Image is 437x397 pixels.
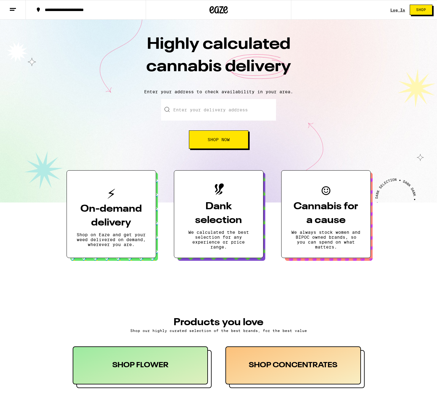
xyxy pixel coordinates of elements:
div: SHOP FLOWER [73,346,208,384]
p: Shop our highly curated selection of the best brands, for the best value [73,329,365,333]
button: Shop [410,5,432,15]
span: Shop [416,8,426,12]
button: Cannabis for a causeWe always stock women and BIPOC owned brands, so you can spend on what matters. [281,170,371,258]
button: SHOP FLOWER [73,346,212,388]
p: We calculated the best selection for any experience or price range. [184,230,253,249]
button: Dank selectionWe calculated the best selection for any experience or price range. [174,170,263,258]
div: SHOP CONCENTRATES [225,346,361,384]
h3: On-demand delivery [77,202,146,230]
p: Shop on Eaze and get your weed delivered on demand, wherever you are. [77,232,146,247]
h3: Cannabis for a cause [291,200,361,227]
span: Shop Now [208,137,230,142]
p: Enter your address to check availability in your area. [6,89,431,94]
button: SHOP CONCENTRATES [225,346,365,388]
h3: Dank selection [184,200,253,227]
p: We always stock women and BIPOC owned brands, so you can spend on what matters. [291,230,361,249]
a: Shop [405,5,437,15]
input: Enter your delivery address [161,99,276,121]
button: On-demand deliveryShop on Eaze and get your weed delivered on demand, wherever you are. [67,170,156,258]
h3: PRODUCTS YOU LOVE [73,318,365,327]
h1: Highly calculated cannabis delivery [111,33,326,84]
a: Log In [390,8,405,12]
button: Shop Now [189,130,248,149]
